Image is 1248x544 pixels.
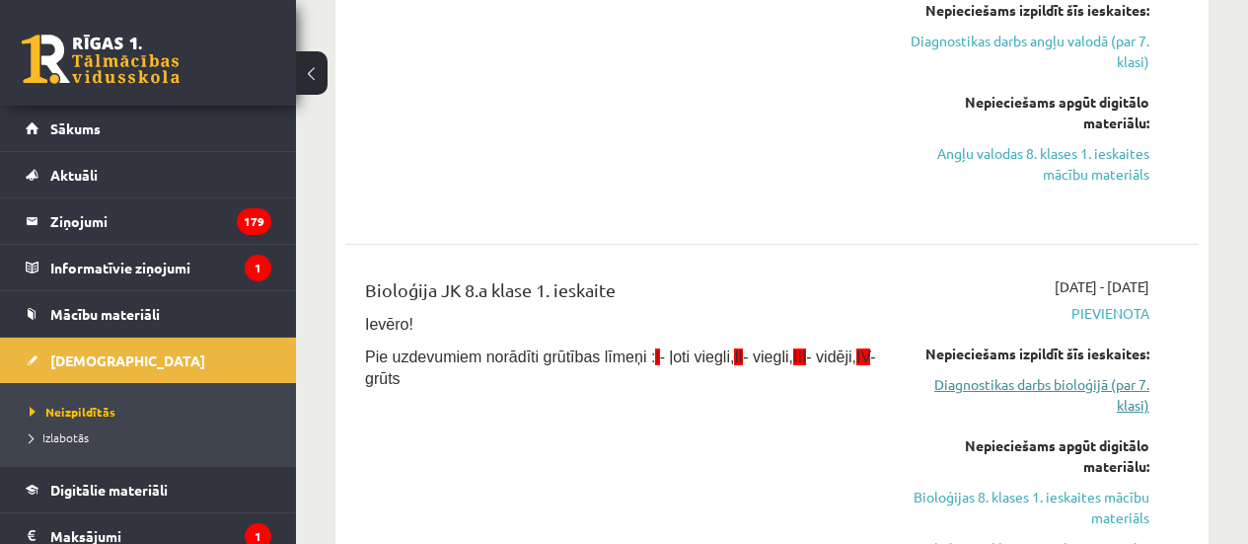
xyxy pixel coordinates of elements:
[22,35,180,84] a: Rīgas 1. Tālmācības vidusskola
[365,276,878,313] div: Bioloģija JK 8.a klase 1. ieskaite
[26,198,271,244] a: Ziņojumi179
[30,404,115,420] span: Neizpildītās
[26,338,271,383] a: [DEMOGRAPHIC_DATA]
[50,119,101,137] span: Sākums
[655,349,659,365] span: I
[908,31,1149,72] a: Diagnostikas darbs angļu valodā (par 7. klasi)
[908,374,1149,416] a: Diagnostikas darbs bioloģijā (par 7. klasi)
[50,198,271,244] legend: Ziņojumi
[30,403,276,421] a: Neizpildītās
[26,291,271,337] a: Mācību materiāli
[365,316,413,333] span: Ievēro!
[50,351,205,369] span: [DEMOGRAPHIC_DATA]
[908,143,1149,185] a: Angļu valodas 8. klases 1. ieskaites mācību materiāls
[856,349,870,365] span: IV
[26,152,271,197] a: Aktuāli
[245,255,271,281] i: 1
[26,245,271,290] a: Informatīvie ziņojumi1
[908,303,1149,324] span: Pievienota
[734,349,743,365] span: II
[908,435,1149,477] div: Nepieciešams apgūt digitālo materiālu:
[50,305,160,323] span: Mācību materiāli
[30,428,276,446] a: Izlabotās
[237,208,271,235] i: 179
[50,481,168,499] span: Digitālie materiāli
[50,245,271,290] legend: Informatīvie ziņojumi
[26,106,271,151] a: Sākums
[365,349,876,387] span: Pie uzdevumiem norādīti grūtības līmeņi : - ļoti viegli, - viegli, - vidēji, - grūts
[30,429,89,445] span: Izlabotās
[1055,276,1149,297] span: [DATE] - [DATE]
[908,344,1149,364] div: Nepieciešams izpildīt šīs ieskaites:
[908,487,1149,528] a: Bioloģijas 8. klases 1. ieskaites mācību materiāls
[26,467,271,512] a: Digitālie materiāli
[908,92,1149,133] div: Nepieciešams apgūt digitālo materiālu:
[50,166,98,184] span: Aktuāli
[793,349,806,365] span: III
